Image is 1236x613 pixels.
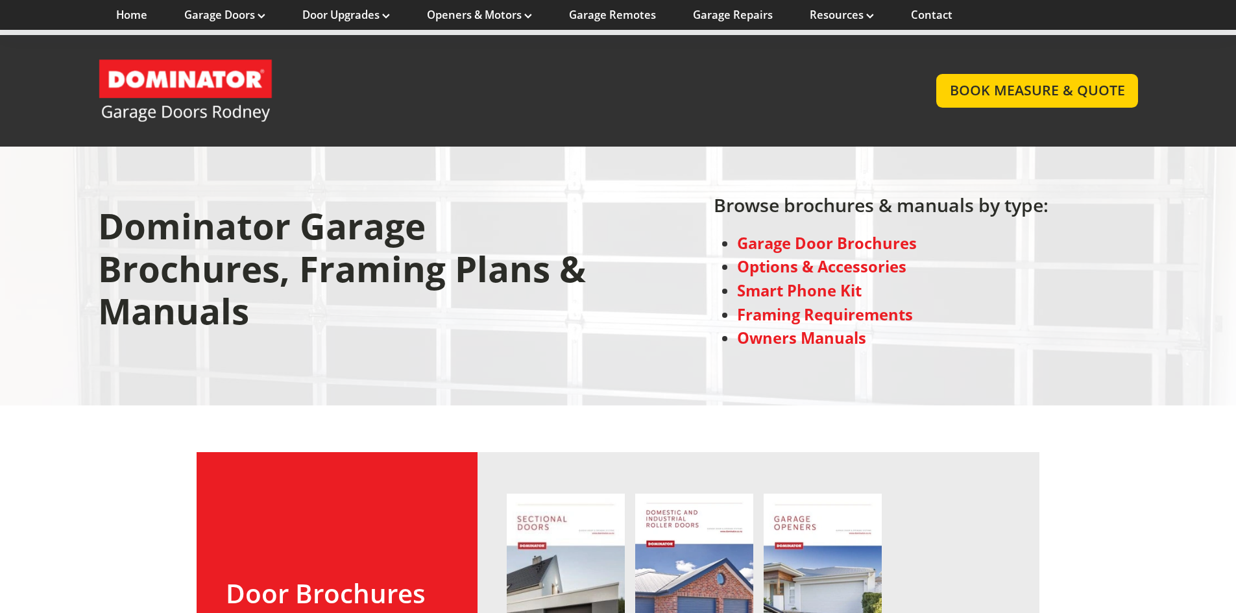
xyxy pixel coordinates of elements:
a: Garage Door and Secure Access Solutions homepage [98,58,911,123]
h2: Door Brochures [226,578,448,609]
a: Contact [911,8,952,22]
a: Garage Door Brochures [737,233,917,254]
a: Owners Manuals [737,328,866,348]
a: Resources [810,8,874,22]
h1: Dominator Garage Brochures, Framing Plans & Manuals [98,205,612,346]
a: Options & Accessories [737,256,906,277]
a: Garage Remotes [569,8,656,22]
a: Garage Repairs [693,8,773,22]
a: Garage Doors [184,8,265,22]
h2: Browse brochures & manuals by type: [714,194,1048,224]
a: Framing Requirements [737,304,913,325]
a: BOOK MEASURE & QUOTE [936,74,1138,107]
a: Openers & Motors [427,8,532,22]
a: Home [116,8,147,22]
a: Smart Phone Kit [737,280,862,301]
a: Door Upgrades [302,8,390,22]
